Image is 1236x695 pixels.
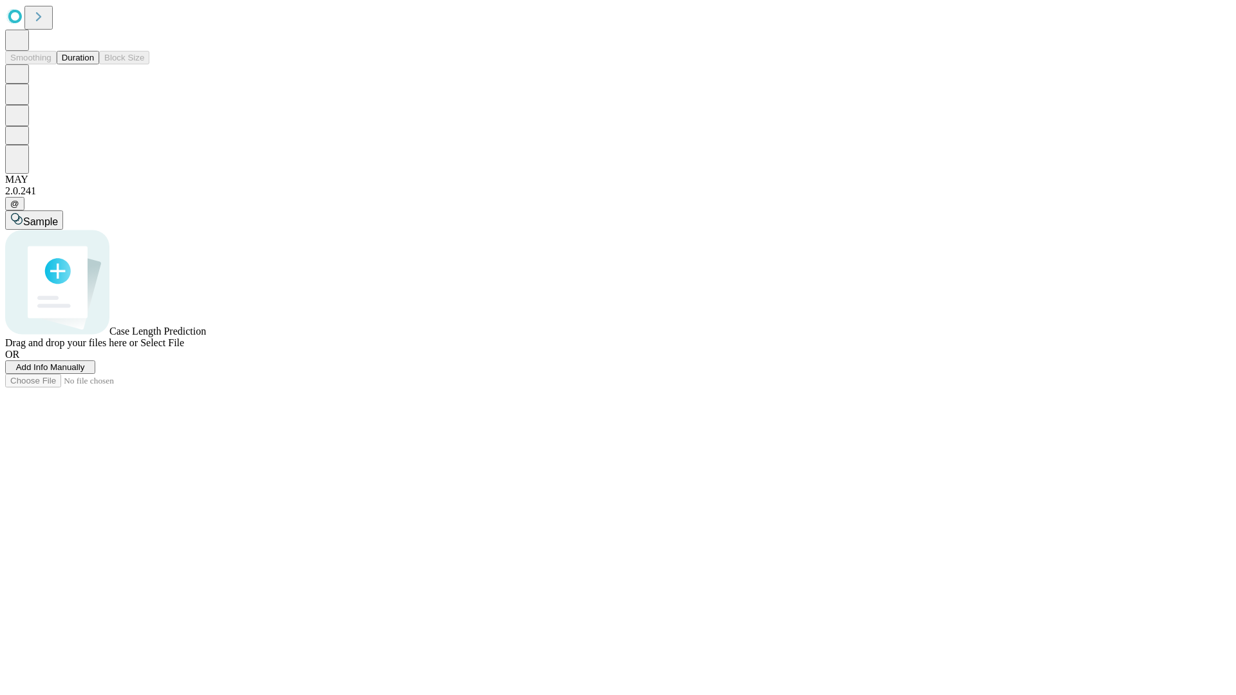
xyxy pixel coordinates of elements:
[5,51,57,64] button: Smoothing
[5,185,1231,197] div: 2.0.241
[16,362,85,372] span: Add Info Manually
[5,337,138,348] span: Drag and drop your files here or
[10,199,19,208] span: @
[23,216,58,227] span: Sample
[5,360,95,374] button: Add Info Manually
[99,51,149,64] button: Block Size
[5,174,1231,185] div: MAY
[5,210,63,230] button: Sample
[5,349,19,360] span: OR
[5,197,24,210] button: @
[140,337,184,348] span: Select File
[57,51,99,64] button: Duration
[109,326,206,337] span: Case Length Prediction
